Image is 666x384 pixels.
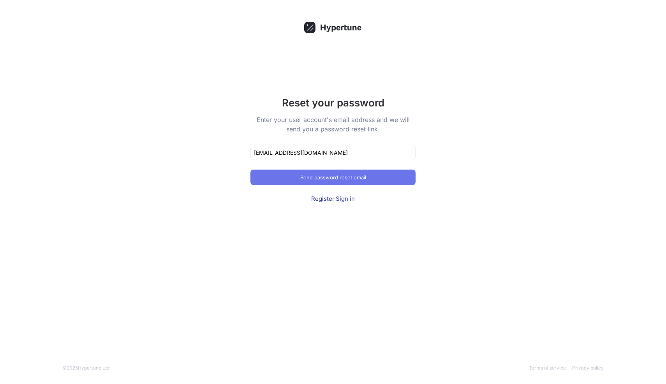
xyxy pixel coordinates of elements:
a: Sign in [336,195,355,202]
div: · [250,195,416,204]
a: Register [311,195,334,202]
button: Send password reset email [250,170,416,185]
input: Email address [254,149,412,157]
a: Terms of service [529,365,566,371]
a: Privacy policy [572,365,604,371]
h5: Enter your user account's email address and we will send you a password reset link. [250,115,416,134]
div: © 2025 Hypertune Ltd [62,365,109,372]
h1: Reset your password [250,95,416,110]
span: Send password reset email [300,175,366,180]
